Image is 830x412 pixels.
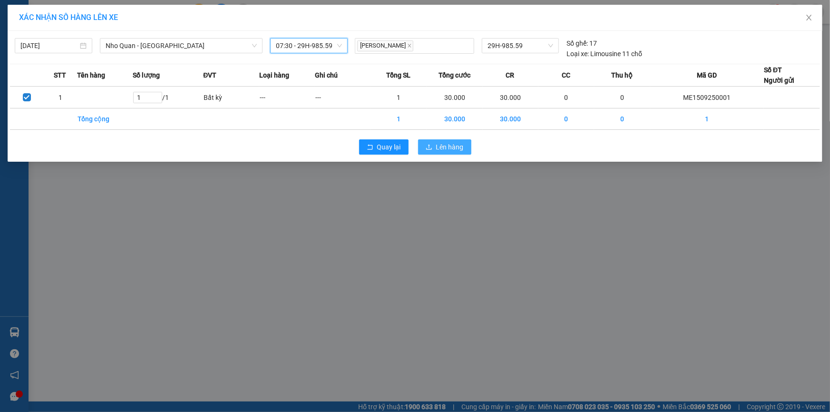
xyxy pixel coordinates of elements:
div: Limousine 11 chỗ [566,49,642,59]
span: Thu hộ [611,70,633,80]
button: Close [796,5,822,31]
span: rollback [367,144,373,151]
td: 0 [538,108,594,130]
span: close [805,14,813,21]
span: Ghi chú [315,70,338,80]
td: Bất kỳ [203,87,259,108]
td: 30.000 [483,108,538,130]
span: Loại hàng [259,70,289,80]
span: CC [562,70,570,80]
span: Tên hàng [77,70,105,80]
span: XÁC NHẬN SỐ HÀNG LÊN XE [19,13,118,22]
td: 1 [650,108,764,130]
td: 30.000 [483,87,538,108]
td: / 1 [133,87,203,108]
div: Số ĐT Người gửi [764,65,794,86]
span: ĐVT [203,70,216,80]
span: Loại xe: [566,49,589,59]
span: CR [506,70,515,80]
span: upload [426,144,432,151]
td: 0 [594,87,650,108]
span: 29H-985.59 [488,39,553,53]
span: [PERSON_NAME] [357,40,413,51]
button: uploadLên hàng [418,139,471,155]
span: STT [54,70,66,80]
td: ME1509250001 [650,87,764,108]
td: 0 [594,108,650,130]
span: Mã GD [697,70,717,80]
span: Tổng SL [386,70,410,80]
td: --- [315,87,371,108]
span: Lên hàng [436,142,464,152]
span: Số ghế: [566,38,588,49]
td: 30.000 [427,108,482,130]
span: Nho Quan - Hà Nội [106,39,257,53]
td: Tổng cộng [77,108,133,130]
span: down [252,43,257,49]
td: 0 [538,87,594,108]
span: Số lượng [133,70,160,80]
span: close [407,43,412,48]
div: 17 [566,38,597,49]
td: 30.000 [427,87,482,108]
td: 1 [43,87,77,108]
span: Tổng cước [439,70,470,80]
td: --- [259,87,315,108]
td: 1 [371,108,427,130]
button: rollbackQuay lại [359,139,409,155]
td: 1 [371,87,427,108]
span: 07:30 - 29H-985.59 [276,39,342,53]
input: 15/09/2025 [20,40,78,51]
span: Quay lại [377,142,401,152]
